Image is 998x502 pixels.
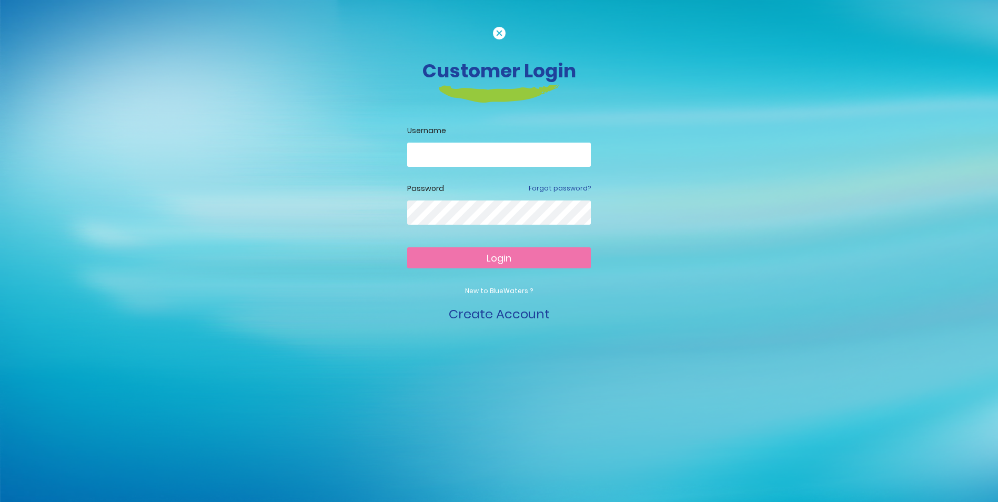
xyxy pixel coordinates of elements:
[487,252,511,265] span: Login
[407,125,591,136] label: Username
[407,247,591,268] button: Login
[207,59,791,82] h3: Customer Login
[493,27,506,39] img: cancel
[407,286,591,296] p: New to BlueWaters ?
[529,184,591,193] a: Forgot password?
[449,305,550,323] a: Create Account
[439,85,559,103] img: login-heading-border.png
[407,183,444,194] label: Password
